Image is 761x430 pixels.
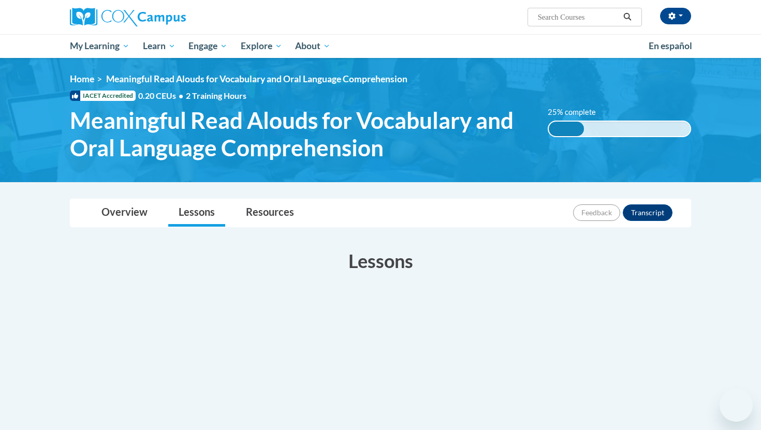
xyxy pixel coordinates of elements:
[70,91,136,101] span: IACET Accredited
[573,204,620,221] button: Feedback
[720,389,753,422] iframe: Button to launch messaging window
[548,107,607,118] label: 25% complete
[234,34,289,58] a: Explore
[143,40,175,52] span: Learn
[70,8,186,26] img: Cox Campus
[642,35,699,57] a: En español
[70,107,532,161] span: Meaningful Read Alouds for Vocabulary and Oral Language Comprehension
[236,199,304,227] a: Resources
[620,11,635,23] button: Search
[70,40,129,52] span: My Learning
[63,34,136,58] a: My Learning
[649,40,692,51] span: En español
[138,90,186,101] span: 0.20 CEUs
[179,91,183,100] span: •
[186,91,246,100] span: 2 Training Hours
[182,34,234,58] a: Engage
[295,40,330,52] span: About
[136,34,182,58] a: Learn
[168,199,225,227] a: Lessons
[91,199,158,227] a: Overview
[106,73,407,84] span: Meaningful Read Alouds for Vocabulary and Oral Language Comprehension
[549,122,584,136] div: 25% complete
[537,11,620,23] input: Search Courses
[188,40,227,52] span: Engage
[54,34,707,58] div: Main menu
[623,204,672,221] button: Transcript
[660,8,691,24] button: Account Settings
[70,8,267,26] a: Cox Campus
[289,34,338,58] a: About
[241,40,282,52] span: Explore
[70,73,94,84] a: Home
[70,248,691,274] h3: Lessons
